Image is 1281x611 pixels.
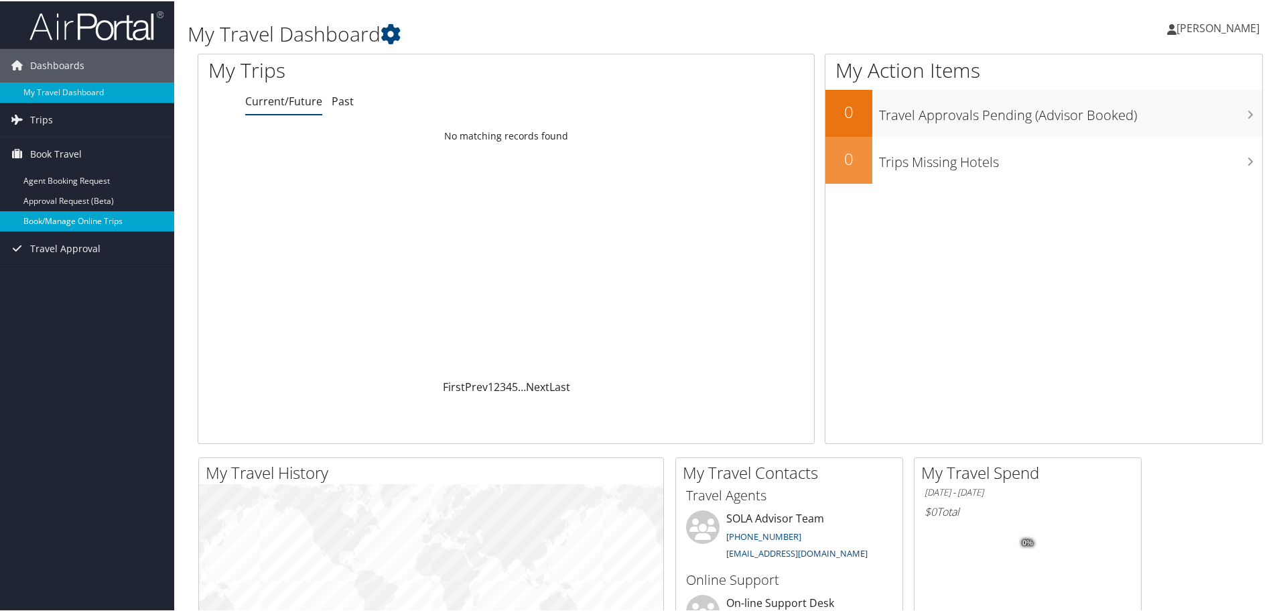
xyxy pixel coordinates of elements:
[925,503,1131,518] h6: Total
[679,509,899,564] li: SOLA Advisor Team
[825,89,1262,135] a: 0Travel Approvals Pending (Advisor Booked)
[512,378,518,393] a: 5
[921,460,1141,483] h2: My Travel Spend
[1167,7,1273,47] a: [PERSON_NAME]
[1176,19,1260,34] span: [PERSON_NAME]
[825,55,1262,83] h1: My Action Items
[488,378,494,393] a: 1
[332,93,354,107] a: Past
[30,102,53,135] span: Trips
[925,485,1131,498] h6: [DATE] - [DATE]
[30,48,84,81] span: Dashboards
[825,135,1262,182] a: 0Trips Missing Hotels
[925,503,937,518] span: $0
[686,569,892,588] h3: Online Support
[494,378,500,393] a: 2
[506,378,512,393] a: 4
[245,93,322,107] a: Current/Future
[208,55,547,83] h1: My Trips
[683,460,902,483] h2: My Travel Contacts
[825,146,872,169] h2: 0
[549,378,570,393] a: Last
[526,378,549,393] a: Next
[518,378,526,393] span: …
[1022,538,1033,546] tspan: 0%
[500,378,506,393] a: 3
[198,123,814,147] td: No matching records found
[29,9,163,40] img: airportal-logo.png
[465,378,488,393] a: Prev
[879,98,1262,123] h3: Travel Approvals Pending (Advisor Booked)
[443,378,465,393] a: First
[726,529,801,541] a: [PHONE_NUMBER]
[879,145,1262,170] h3: Trips Missing Hotels
[825,99,872,122] h2: 0
[30,231,100,264] span: Travel Approval
[726,546,868,558] a: [EMAIL_ADDRESS][DOMAIN_NAME]
[188,19,911,47] h1: My Travel Dashboard
[206,460,663,483] h2: My Travel History
[30,136,82,170] span: Book Travel
[686,485,892,504] h3: Travel Agents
